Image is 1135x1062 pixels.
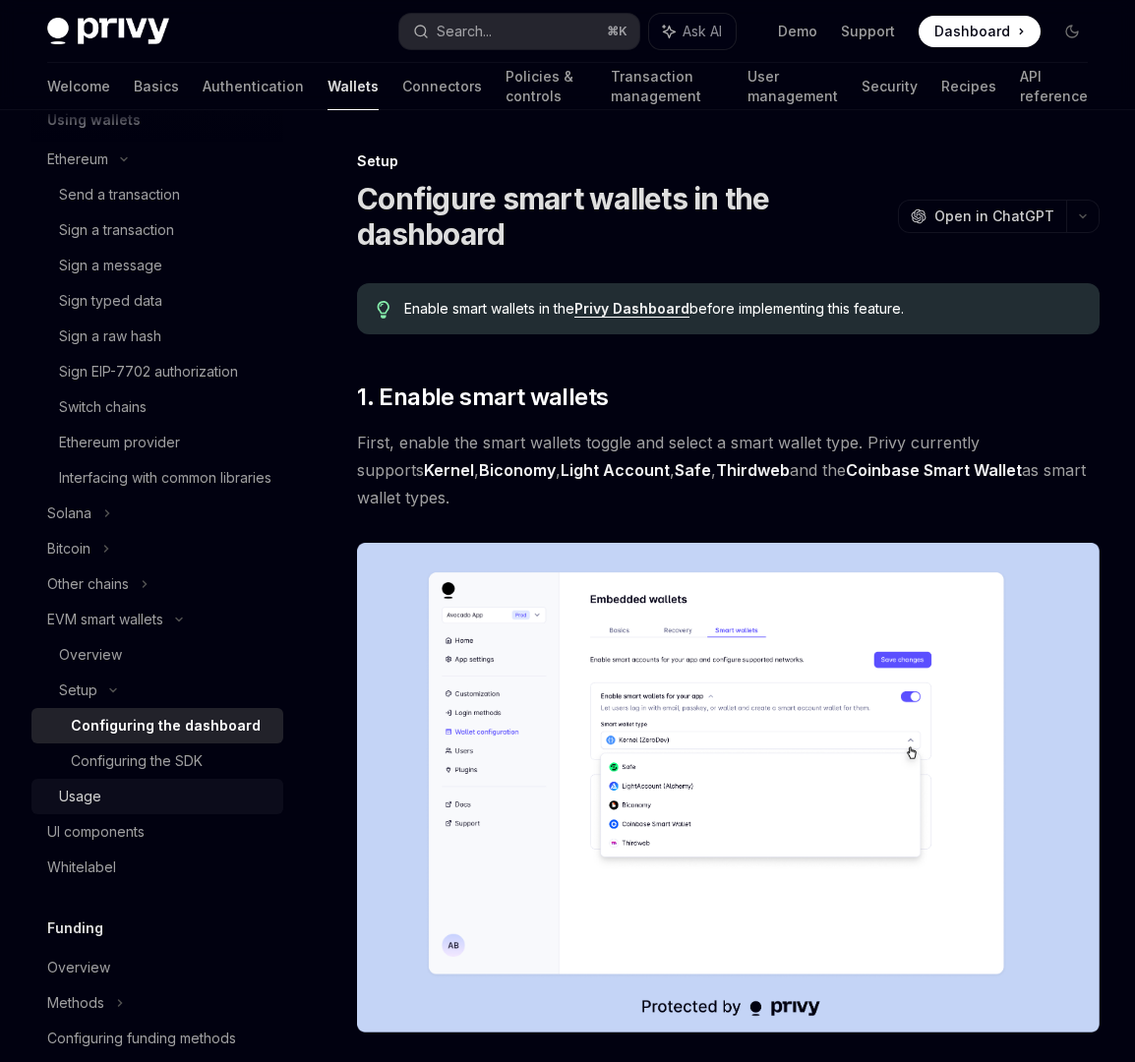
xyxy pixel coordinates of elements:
div: Sign EIP-7702 authorization [59,360,238,383]
span: ⌘ K [607,24,627,39]
div: Switch chains [59,395,147,419]
a: Sign a transaction [31,212,283,248]
div: Usage [59,785,101,808]
a: Dashboard [919,16,1041,47]
div: Overview [47,956,110,979]
a: Basics [134,63,179,110]
a: Overview [31,950,283,985]
a: Kernel [424,460,474,481]
a: Ethereum provider [31,425,283,460]
div: Configuring funding methods [47,1027,236,1050]
div: Solana [47,501,91,525]
a: Overview [31,637,283,673]
a: Whitelabel [31,850,283,885]
a: Safe [675,460,711,481]
h5: Funding [47,916,103,940]
a: Connectors [402,63,482,110]
a: Sign a message [31,248,283,283]
div: Ethereum provider [59,431,180,454]
h1: Configure smart wallets in the dashboard [357,181,890,252]
a: UI components [31,814,283,850]
span: Ask AI [683,22,722,41]
img: dark logo [47,18,169,45]
a: Authentication [203,63,304,110]
a: Welcome [47,63,110,110]
a: Demo [778,22,817,41]
div: Interfacing with common libraries [59,466,271,490]
a: Configuring the SDK [31,743,283,779]
a: Sign a raw hash [31,319,283,354]
a: Configuring funding methods [31,1021,283,1056]
a: Usage [31,779,283,814]
div: Methods [47,991,104,1015]
div: Sign a raw hash [59,324,161,348]
a: Biconomy [479,460,556,481]
span: 1. Enable smart wallets [357,382,608,413]
div: Setup [59,678,97,702]
a: Wallets [328,63,379,110]
a: API reference [1020,63,1088,110]
a: Configuring the dashboard [31,708,283,743]
div: Bitcoin [47,537,90,560]
a: User management [747,63,838,110]
div: Other chains [47,572,129,596]
button: Ask AI [649,14,736,49]
span: Dashboard [934,22,1010,41]
button: Open in ChatGPT [898,200,1066,233]
button: Toggle dark mode [1056,16,1088,47]
div: Setup [357,151,1100,171]
img: Sample enable smart wallets [357,543,1100,1032]
a: Transaction management [611,63,724,110]
a: Privy Dashboard [574,300,689,318]
a: Recipes [941,63,996,110]
a: Thirdweb [716,460,790,481]
div: Whitelabel [47,855,116,879]
div: Configuring the dashboard [71,714,261,737]
svg: Tip [377,301,390,319]
span: Open in ChatGPT [934,206,1054,226]
div: UI components [47,820,145,844]
a: Switch chains [31,389,283,425]
button: Search...⌘K [399,14,639,49]
a: Coinbase Smart Wallet [846,460,1022,481]
div: Search... [437,20,492,43]
div: EVM smart wallets [47,608,163,631]
a: Sign EIP-7702 authorization [31,354,283,389]
a: Support [841,22,895,41]
span: Enable smart wallets in the before implementing this feature. [404,299,1080,319]
div: Sign a transaction [59,218,174,242]
div: Sign typed data [59,289,162,313]
div: Sign a message [59,254,162,277]
a: Policies & controls [506,63,587,110]
a: Security [862,63,918,110]
div: Overview [59,643,122,667]
a: Interfacing with common libraries [31,460,283,496]
a: Sign typed data [31,283,283,319]
div: Configuring the SDK [71,749,203,773]
div: Send a transaction [59,183,180,206]
a: Send a transaction [31,177,283,212]
div: Ethereum [47,147,108,171]
span: First, enable the smart wallets toggle and select a smart wallet type. Privy currently supports ,... [357,429,1100,511]
a: Light Account [561,460,670,481]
